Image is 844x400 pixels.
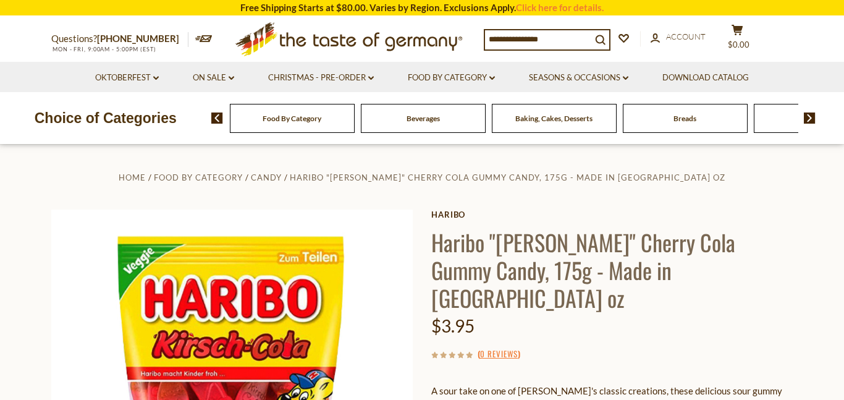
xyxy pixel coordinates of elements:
a: Seasons & Occasions [529,71,628,85]
a: Haribo "[PERSON_NAME]" Cherry Cola Gummy Candy, 175g - Made in [GEOGRAPHIC_DATA] oz [290,172,725,182]
button: $0.00 [719,24,756,55]
a: Food By Category [408,71,495,85]
span: $3.95 [431,315,475,336]
a: Christmas - PRE-ORDER [268,71,374,85]
a: Oktoberfest [95,71,159,85]
a: Account [651,30,706,44]
img: previous arrow [211,113,223,124]
span: ( ) [478,347,520,360]
span: $0.00 [728,40,749,49]
img: next arrow [804,113,816,124]
a: Food By Category [154,172,243,182]
a: Candy [251,172,282,182]
a: Download Catalog [662,71,749,85]
a: Food By Category [263,114,321,123]
a: Baking, Cakes, Desserts [515,114,593,123]
a: Breads [673,114,696,123]
a: Haribo [431,210,793,219]
a: 0 Reviews [480,347,518,361]
a: On Sale [193,71,234,85]
a: [PHONE_NUMBER] [97,33,179,44]
a: Home [119,172,146,182]
h1: Haribo "[PERSON_NAME]" Cherry Cola Gummy Candy, 175g - Made in [GEOGRAPHIC_DATA] oz [431,228,793,312]
a: Beverages [407,114,440,123]
a: Click here for details. [516,2,604,13]
p: Questions? [51,31,188,47]
span: MON - FRI, 9:00AM - 5:00PM (EST) [51,46,156,53]
span: Account [666,32,706,41]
